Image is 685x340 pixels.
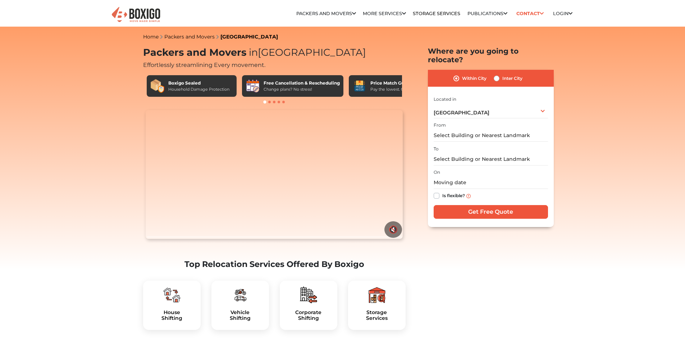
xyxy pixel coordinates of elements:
a: More services [363,11,406,16]
img: boxigo_packers_and_movers_plan [232,286,249,304]
a: Contact [514,8,546,19]
a: Home [143,33,159,40]
a: StorageServices [354,309,400,322]
button: 🔇 [384,221,402,238]
label: From [434,122,446,128]
label: On [434,169,440,176]
h5: Storage Services [354,309,400,322]
a: CorporateShifting [286,309,332,322]
a: Packers and Movers [164,33,215,40]
label: Inter City [502,74,522,83]
a: Storage Services [413,11,460,16]
div: Change plans? No stress! [264,86,340,92]
img: Free Cancellation & Rescheduling [246,79,260,93]
div: Price Match Guarantee [370,80,425,86]
input: Select Building or Nearest Landmark [434,129,548,142]
span: Effortlessly streamlining Every movement. [143,62,265,68]
label: Within City [462,74,487,83]
a: Login [553,11,572,16]
label: To [434,146,439,152]
div: Boxigo Sealed [168,80,229,86]
h5: Vehicle Shifting [217,309,263,322]
h5: Corporate Shifting [286,309,332,322]
div: Pay the lowest. Guaranteed! [370,86,425,92]
h2: Where are you going to relocate? [428,47,554,64]
input: Moving date [434,176,548,189]
img: Boxigo Sealed [150,79,165,93]
input: Select Building or Nearest Landmark [434,153,548,166]
img: info [466,194,471,198]
div: Free Cancellation & Rescheduling [264,80,340,86]
a: HouseShifting [149,309,195,322]
span: [GEOGRAPHIC_DATA] [246,46,366,58]
h1: Packers and Movers [143,47,406,59]
h2: Top Relocation Services Offered By Boxigo [143,259,406,269]
img: Boxigo [111,6,161,24]
img: boxigo_packers_and_movers_plan [163,286,181,304]
video: Your browser does not support the video tag. [146,110,403,239]
div: Household Damage Protection [168,86,229,92]
a: Packers and Movers [296,11,356,16]
input: Get Free Quote [434,205,548,219]
img: Price Match Guarantee [352,79,367,93]
a: [GEOGRAPHIC_DATA] [220,33,278,40]
img: boxigo_packers_and_movers_plan [300,286,317,304]
label: Is flexible? [442,191,465,199]
h5: House Shifting [149,309,195,322]
a: VehicleShifting [217,309,263,322]
img: boxigo_packers_and_movers_plan [368,286,385,304]
span: in [249,46,258,58]
span: [GEOGRAPHIC_DATA] [434,109,489,116]
label: Located in [434,96,456,103]
a: Publications [467,11,507,16]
